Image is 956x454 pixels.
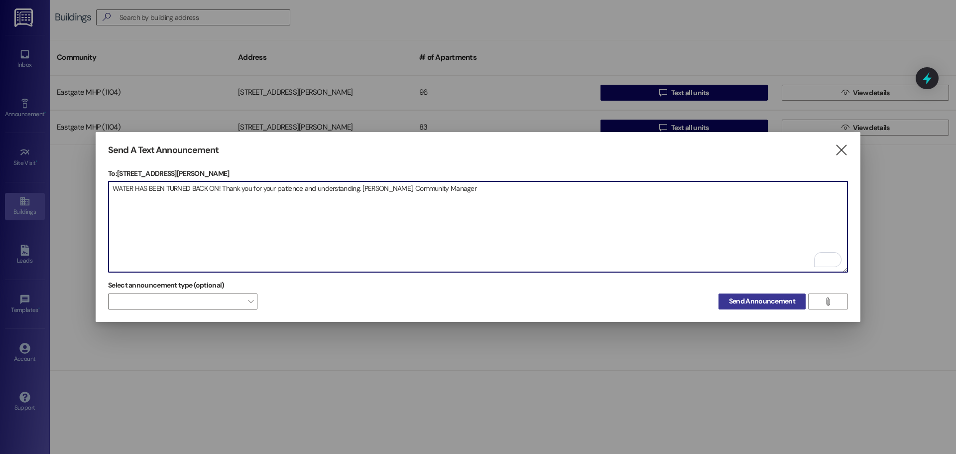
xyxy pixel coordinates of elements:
[108,145,219,156] h3: Send A Text Announcement
[729,296,795,306] span: Send Announcement
[718,294,806,309] button: Send Announcement
[108,168,848,178] p: To: [STREET_ADDRESS][PERSON_NAME]
[108,181,848,273] div: To enrich screen reader interactions, please activate Accessibility in Grammarly extension settings
[109,181,847,272] textarea: To enrich screen reader interactions, please activate Accessibility in Grammarly extension settings
[835,145,848,155] i: 
[108,278,225,293] label: Select announcement type (optional)
[824,298,832,305] i: 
